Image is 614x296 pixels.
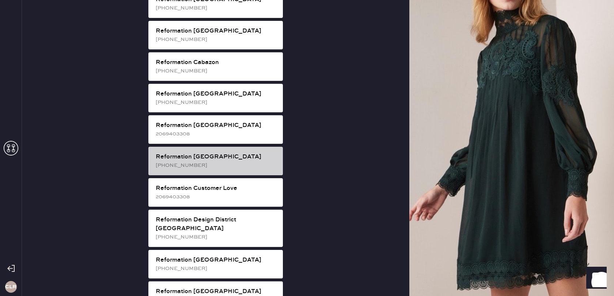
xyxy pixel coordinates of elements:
[156,121,277,130] div: Reformation [GEOGRAPHIC_DATA]
[23,227,589,236] div: Reformation Customer Love
[23,124,105,133] th: ID
[156,67,277,75] div: [PHONE_NUMBER]
[156,265,277,273] div: [PHONE_NUMBER]
[105,133,545,143] td: Pants - Reformation - Auggie Pant Ivory - Size: 2
[447,269,589,278] td: 1
[23,86,589,113] div: # 89453 [PERSON_NAME] Qiu [EMAIL_ADDRESS][DOMAIN_NAME]
[156,98,277,106] div: [PHONE_NUMBER]
[295,9,317,31] img: logo
[23,269,104,278] td: 83483
[23,58,589,67] div: Order # 83483
[295,169,317,191] img: logo
[156,130,277,138] div: 2069403308
[23,218,589,227] div: Shipment #108599
[23,49,589,58] div: Packing slip
[156,216,277,233] div: Reformation Design District [GEOGRAPHIC_DATA]
[23,78,589,86] div: Customer information
[23,209,589,218] div: Shipment Summary
[545,124,589,133] th: QTY
[238,259,448,269] th: Customer
[238,269,448,278] td: [PERSON_NAME]
[156,27,277,35] div: Reformation [GEOGRAPHIC_DATA]
[23,247,589,255] div: Orders In Shipment :
[156,161,277,169] div: [PHONE_NUMBER]
[156,4,277,12] div: [PHONE_NUMBER]
[156,256,277,265] div: Reformation [GEOGRAPHIC_DATA]
[105,124,545,133] th: Description
[279,287,333,293] img: logo
[156,184,277,193] div: Reformation Customer Love
[104,259,238,269] th: Order Date
[156,58,277,67] div: Reformation Cabazon
[545,133,589,143] td: 1
[156,233,277,241] div: [PHONE_NUMBER]
[579,263,611,295] iframe: Front Chat
[156,90,277,98] div: Reformation [GEOGRAPHIC_DATA]
[156,153,277,161] div: Reformation [GEOGRAPHIC_DATA]
[156,287,277,296] div: Reformation [GEOGRAPHIC_DATA]
[104,269,238,278] td: [DATE]
[279,145,333,150] img: Logo
[5,284,16,289] h3: CLR
[156,35,277,44] div: [PHONE_NUMBER]
[447,259,589,269] th: # Garments
[156,193,277,201] div: 2069403308
[23,259,104,269] th: ID
[23,133,105,143] td: 1014313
